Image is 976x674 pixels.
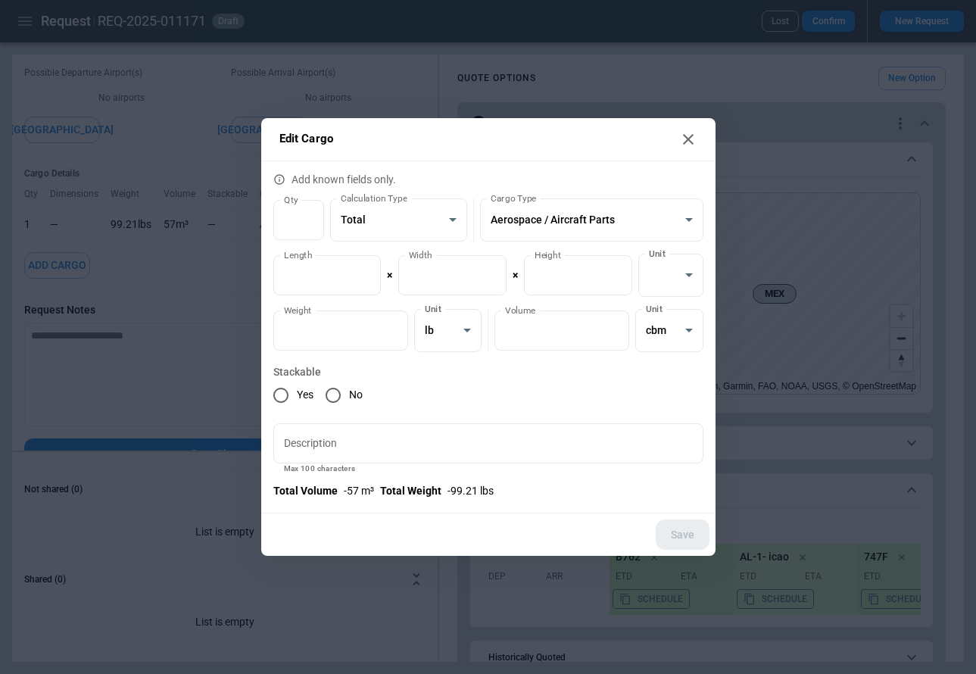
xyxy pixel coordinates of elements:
[341,192,407,204] label: Calculation Type
[261,118,716,161] h2: Edit Cargo
[387,269,392,282] p: ×
[646,302,663,315] label: Unit
[513,269,518,282] p: ×
[480,198,703,242] div: Aerospace / Aircraft Parts
[297,388,313,401] span: Yes
[409,248,432,261] label: Width
[273,485,338,498] p: Total Volume
[273,364,703,379] label: Stackable
[284,466,693,473] p: Max 100 characters
[491,192,536,204] label: Cargo Type
[447,485,494,498] p: - 99.21 lbs
[380,485,441,498] p: Total Weight
[425,302,441,315] label: Unit
[284,193,298,206] label: Qty
[330,198,467,242] div: Total
[284,304,312,317] label: Weight
[505,304,535,317] label: Volume
[635,309,703,352] div: cbm
[414,309,482,352] div: lb
[349,388,363,401] span: No
[649,247,666,260] label: Unit
[284,248,312,261] label: Length
[273,161,703,186] p: Add known fields only.
[344,485,374,498] p: - 57 m³
[535,248,561,261] label: Height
